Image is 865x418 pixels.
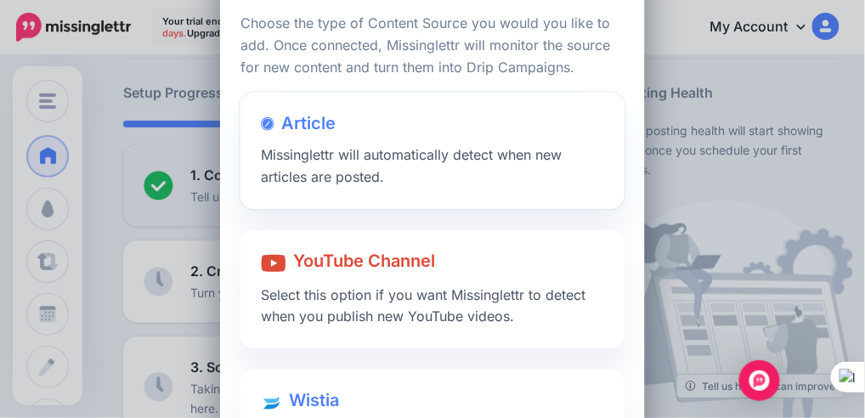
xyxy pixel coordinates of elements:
span: YouTube Channel [293,251,435,271]
span: Article [281,113,336,133]
span: Missinglettr will automatically detect when new articles are posted. [261,146,562,185]
span: Select this option if you want Missinglettr to detect when you publish new YouTube videos. [261,286,585,325]
div: Open Intercom Messenger [739,360,780,401]
p: Choose the type of Content Source you would you like to add. Once connected, Missinglettr will mo... [240,13,625,79]
span: Wistia [289,390,339,410]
